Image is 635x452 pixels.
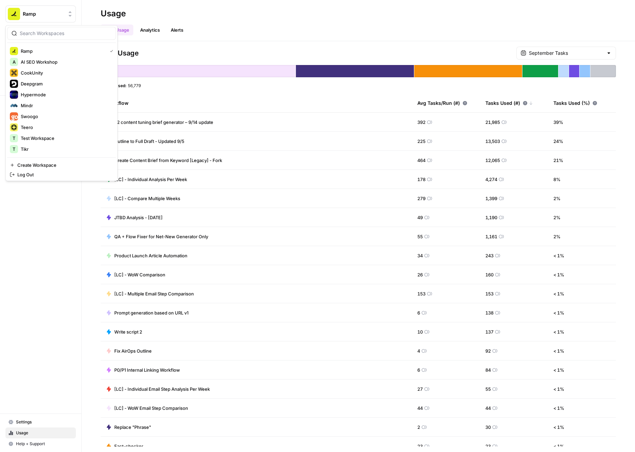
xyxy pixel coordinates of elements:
span: 21 % [553,157,563,164]
img: CookUnity Logo [10,69,18,77]
span: T [13,146,15,152]
input: Search Workspaces [20,30,112,37]
span: Fix AirOps Outline [114,348,152,354]
a: Replace "Phrase" [106,424,151,431]
img: Ramp Logo [10,47,18,55]
a: Task Usage [101,25,133,35]
span: 392 [417,119,425,126]
span: JTBD Analysis - [DATE] [114,214,163,221]
a: [LC] - Compare Multiple Weeks [106,195,180,202]
span: Usage [16,430,73,436]
span: 243 [485,252,494,259]
a: Create Content Brief from Keyword [Legacy] - Fork [106,157,222,164]
span: Deepgram [21,80,111,87]
a: Alerts [167,25,187,35]
a: P0/P1 Internal Linking Workflow [106,367,180,373]
a: Log Out [7,170,116,179]
span: 49 [417,214,423,221]
span: P0/P1 Internal Linking Workflow [114,367,180,373]
span: 4,274 [485,176,497,183]
a: [LC] - Multiple Email Step Comparison [106,290,194,297]
span: Create Content Brief from Keyword [Legacy] - Fork [114,157,222,164]
span: 6 [417,367,420,373]
span: 24 % [553,138,563,145]
span: 13,503 [485,138,500,145]
span: 1,399 [485,195,497,202]
span: 39 % [553,119,563,126]
span: Tikr [21,146,111,152]
span: [LC] - WoW Comparison [114,271,165,278]
span: 137 [485,328,494,335]
div: Workflow [106,94,406,112]
img: Ramp Logo [8,8,20,20]
span: 55 [417,233,423,240]
span: < 1 % [553,328,564,335]
a: Fix AirOps Outline [106,348,152,354]
span: 178 [417,176,425,183]
span: 23 [485,443,491,450]
span: 10 [417,328,423,335]
span: 2 [417,424,420,431]
a: Create Workspace [7,160,116,170]
span: Outline to Full Draft - Updated 9/5 [114,138,184,145]
a: Settings [5,417,76,427]
span: [LC] - Multiple Email Step Comparison [114,290,194,297]
span: < 1 % [553,290,564,297]
span: < 1 % [553,386,564,392]
span: 8 % [553,176,561,183]
span: < 1 % [553,424,564,431]
span: < 1 % [553,367,564,373]
span: p2 content tuning brief generator – 9/14 update [114,119,213,126]
a: [LC] - Individual Analysis Per Week [106,176,187,183]
span: 153 [485,290,494,297]
span: 1,161 [485,233,497,240]
span: Write script 2 [114,328,142,335]
span: Create Workspace [17,162,111,168]
span: 26 [417,271,423,278]
span: Test Workspace [21,135,111,142]
span: Swoogo [21,113,111,120]
span: 12,065 [485,157,500,164]
span: Settings [16,419,73,425]
span: 2 % [553,195,561,202]
a: p2 content tuning brief generator – 9/14 update [106,119,213,126]
span: Mindr [21,102,111,109]
span: Ramp [21,48,104,54]
span: AI SEO Workshop [21,59,111,65]
a: Analytics [136,25,164,35]
span: [LC] - Compare Multiple Weeks [114,195,180,202]
span: Replace "Phrase" [114,424,151,431]
a: [LC] - WoW Email Step Comparison [106,405,188,411]
span: [LC] - WoW Email Step Comparison [114,405,188,411]
span: Product Launch Article Automation [114,252,187,259]
span: 279 [417,195,425,202]
div: Workspace: Ramp [5,25,118,181]
span: Log Out [17,171,111,178]
span: Prompt generation based on URL v1 [114,309,188,316]
span: 160 [485,271,494,278]
span: 2 % [553,233,561,240]
div: Tasks Used (%) [553,94,597,112]
span: < 1 % [553,271,564,278]
span: 23 [417,443,423,450]
span: Help + Support [16,441,73,447]
input: September Tasks [529,50,603,56]
span: < 1 % [553,443,564,450]
a: Prompt generation based on URL v1 [106,309,188,316]
button: Help + Support [5,438,76,449]
span: Fact-checker [114,443,143,450]
img: Teero Logo [10,123,18,131]
div: Usage [101,8,126,19]
a: JTBD Analysis - [DATE] [106,214,163,221]
span: 44 [417,405,423,411]
span: 6 [417,309,420,316]
span: 84 [485,367,491,373]
span: 138 [485,309,494,316]
img: Mindr Logo [10,101,18,110]
span: [LC] - Individual Email Step Analysis Per Week [114,386,210,392]
span: 153 [417,290,425,297]
span: QA + Flow Fixer for Net-New Generator Only [114,233,208,240]
span: A [13,59,16,65]
span: 55 [485,386,491,392]
span: Hypermode [21,91,111,98]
